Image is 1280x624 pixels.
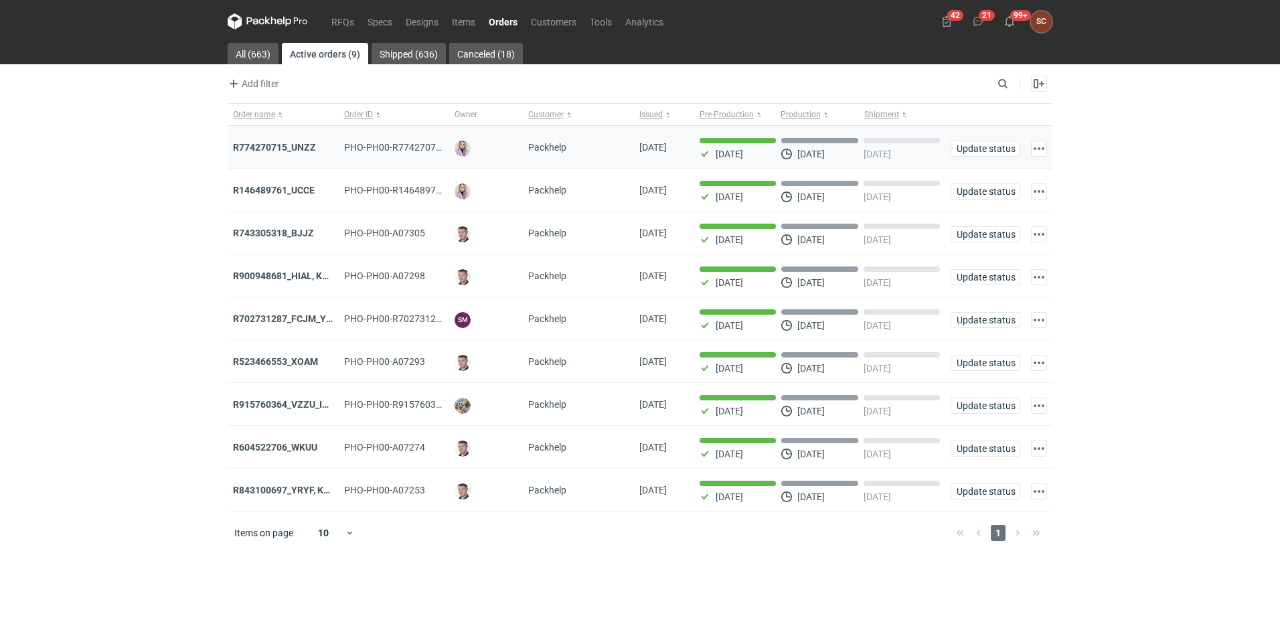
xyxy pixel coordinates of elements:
button: SC [1030,11,1052,33]
span: 19/09/2025 [639,485,667,495]
a: Specs [361,13,399,29]
a: R702731287_FCJM_YLPU [233,313,343,324]
img: Maciej Sikora [455,269,471,285]
a: Tools [583,13,619,29]
a: Customers [524,13,583,29]
p: [DATE] [797,320,825,331]
button: Update status [951,355,1020,371]
a: Active orders (9) [282,43,368,64]
p: [DATE] [797,234,825,245]
p: [DATE] [716,363,743,374]
span: Packhelp [528,228,566,238]
img: Michał Palasek [455,398,471,414]
img: Maciej Sikora [455,355,471,371]
span: Packhelp [528,442,566,453]
span: Update status [957,144,1014,153]
span: 1 [991,525,1006,541]
span: Update status [957,315,1014,325]
p: [DATE] [864,234,891,245]
a: Analytics [619,13,670,29]
span: 29/09/2025 [639,270,667,281]
p: [DATE] [864,491,891,502]
button: Update status [951,141,1020,157]
a: R743305318_BJJZ [233,228,314,238]
strong: R523466553_XOAM [233,356,318,367]
button: Actions [1031,226,1047,242]
span: 25/09/2025 [639,399,667,410]
button: Actions [1031,269,1047,285]
span: PHO-PH00-R915760364_VZZU_IOFY [344,399,497,410]
p: [DATE] [716,191,743,202]
p: [DATE] [864,191,891,202]
svg: Packhelp Pro [228,13,308,29]
p: [DATE] [864,149,891,159]
button: Update status [951,398,1020,414]
img: Maciej Sikora [455,226,471,242]
button: Add filter [225,76,280,92]
p: [DATE] [864,363,891,374]
span: Shipment [864,109,899,120]
a: R900948681_HIAL, KMPI [233,270,339,281]
img: Klaudia Wiśniewska [455,141,471,157]
span: Packhelp [528,313,566,324]
a: Designs [399,13,445,29]
button: Order ID [339,104,450,125]
span: PHO-PH00-R774270715_UNZZ [344,142,474,153]
p: [DATE] [716,491,743,502]
a: Orders [482,13,524,29]
span: Customer [528,109,564,120]
a: R604522706_WKUU [233,442,317,453]
p: [DATE] [864,320,891,331]
button: 42 [936,11,957,32]
span: 07/10/2025 [639,142,667,153]
button: Update status [951,269,1020,285]
span: Owner [455,109,477,120]
span: 02/10/2025 [639,185,667,196]
span: Pre-Production [700,109,754,120]
span: PHO-PH00-A07305 [344,228,425,238]
figcaption: SM [455,312,471,328]
button: Update status [951,483,1020,499]
span: 26/09/2025 [639,356,667,367]
p: [DATE] [864,277,891,288]
span: Production [781,109,821,120]
span: Update status [957,487,1014,496]
p: [DATE] [797,363,825,374]
span: Packhelp [528,270,566,281]
span: Order name [233,109,275,120]
span: PHO-PH00-A07253 [344,485,425,495]
img: Maciej Sikora [455,483,471,499]
span: Update status [957,187,1014,196]
a: R915760364_VZZU_IOFY [233,399,340,410]
span: Add filter [226,76,279,92]
span: Update status [957,272,1014,282]
button: Update status [951,441,1020,457]
p: [DATE] [797,491,825,502]
span: PHO-PH00-A07274 [344,442,425,453]
p: [DATE] [797,449,825,459]
button: Actions [1031,312,1047,328]
a: RFQs [325,13,361,29]
button: Pre-Production [694,104,778,125]
span: Items on page [234,526,293,540]
span: Packhelp [528,485,566,495]
p: [DATE] [716,277,743,288]
span: Packhelp [528,356,566,367]
button: 99+ [999,11,1020,32]
strong: R146489761_UCCE [233,185,315,196]
button: Customer [523,104,634,125]
img: Maciej Sikora [455,441,471,457]
span: 26/09/2025 [639,313,667,324]
a: R774270715_UNZZ [233,142,316,153]
span: Order ID [344,109,373,120]
span: 24/09/2025 [639,442,667,453]
button: Order name [228,104,339,125]
p: [DATE] [864,406,891,416]
div: Sylwia Cichórz [1030,11,1052,33]
p: [DATE] [797,406,825,416]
